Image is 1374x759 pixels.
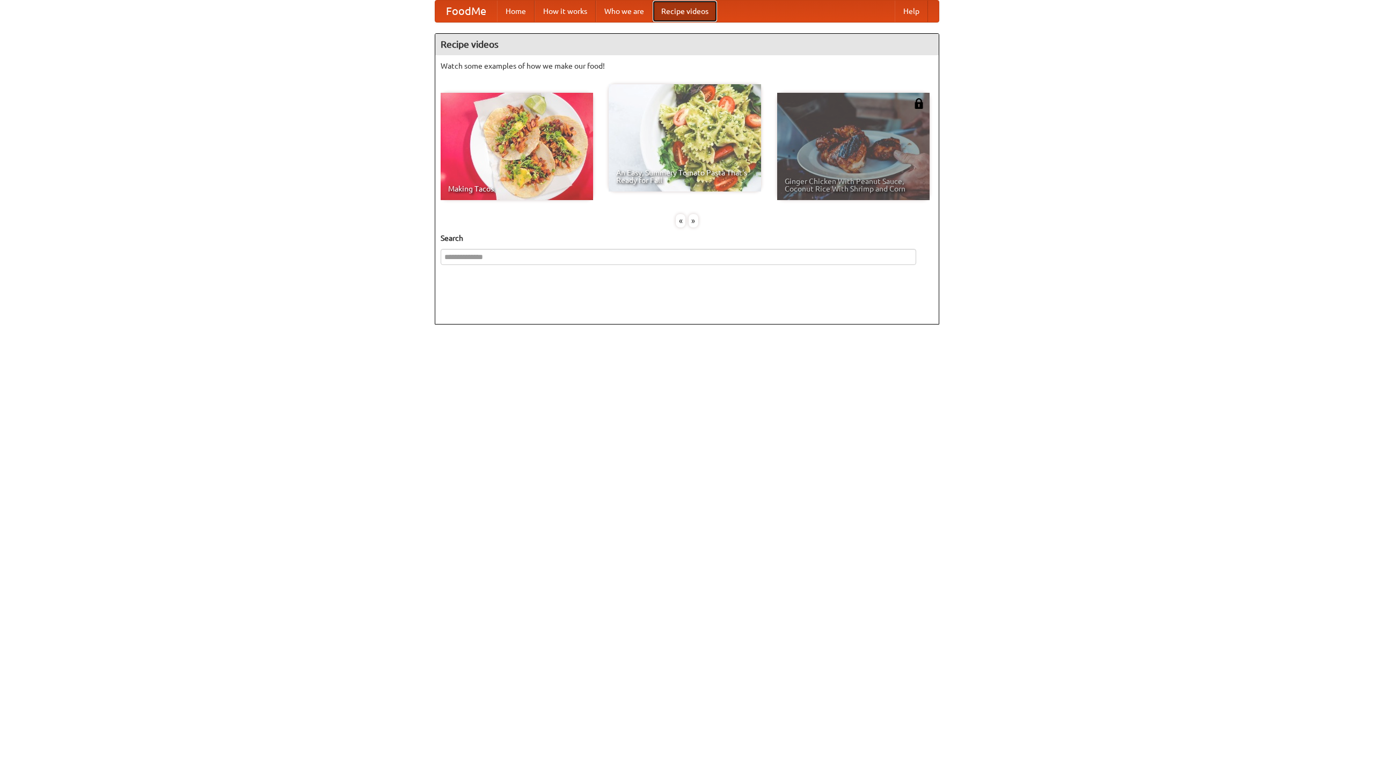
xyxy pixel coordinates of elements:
a: Recipe videos [653,1,717,22]
a: Home [497,1,535,22]
a: Who we are [596,1,653,22]
h4: Recipe videos [435,34,939,55]
div: » [689,214,698,227]
a: An Easy, Summery Tomato Pasta That's Ready for Fall [609,84,761,191]
a: FoodMe [435,1,497,22]
a: How it works [535,1,596,22]
img: 483408.png [913,98,924,109]
a: Making Tacos [441,93,593,200]
h5: Search [441,233,933,244]
p: Watch some examples of how we make our food! [441,61,933,71]
span: Making Tacos [448,185,586,193]
div: « [676,214,685,227]
a: Help [895,1,928,22]
span: An Easy, Summery Tomato Pasta That's Ready for Fall [616,169,754,184]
